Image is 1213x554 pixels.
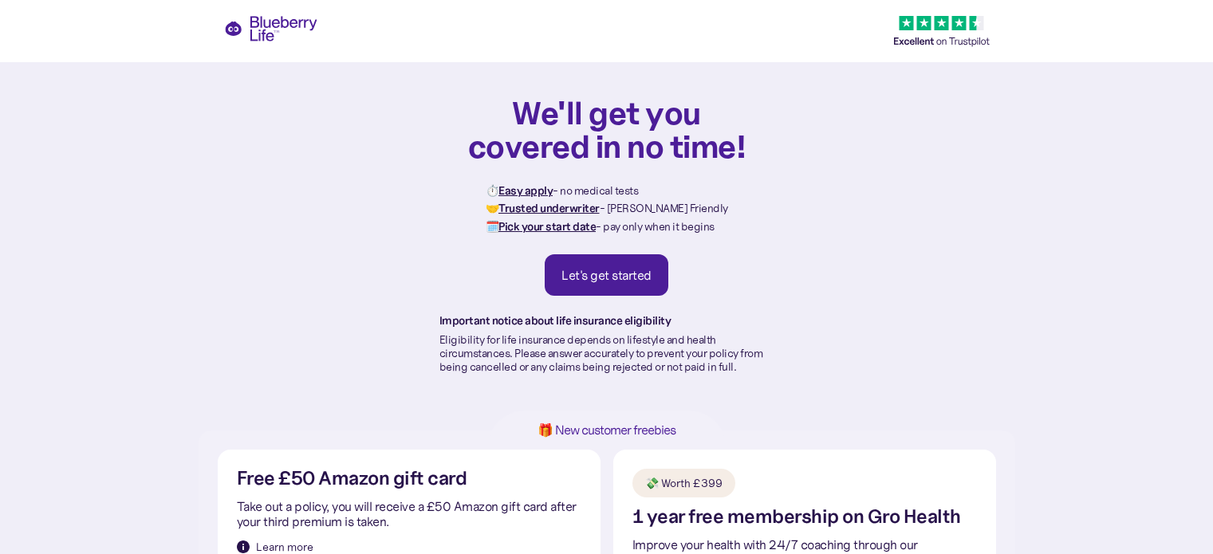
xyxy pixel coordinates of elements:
strong: Easy apply [498,183,553,198]
div: 💸 Worth £399 [645,475,723,491]
h2: 1 year free membership on Gro Health [632,507,961,527]
p: ⏱️ - no medical tests 🤝 - [PERSON_NAME] Friendly 🗓️ - pay only when it begins [486,182,728,235]
p: Eligibility for life insurance depends on lifestyle and health circumstances. Please answer accur... [439,333,774,373]
h1: We'll get you covered in no time! [467,96,746,163]
p: Take out a policy, you will receive a £50 Amazon gift card after your third premium is taken. [237,499,581,529]
strong: Important notice about life insurance eligibility [439,313,671,328]
h2: Free £50 Amazon gift card [237,469,467,489]
div: Let's get started [561,267,652,283]
strong: Trusted underwriter [498,201,600,215]
strong: Pick your start date [498,219,596,234]
a: Let's get started [545,254,668,296]
h1: 🎁 New customer freebies [513,423,701,437]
